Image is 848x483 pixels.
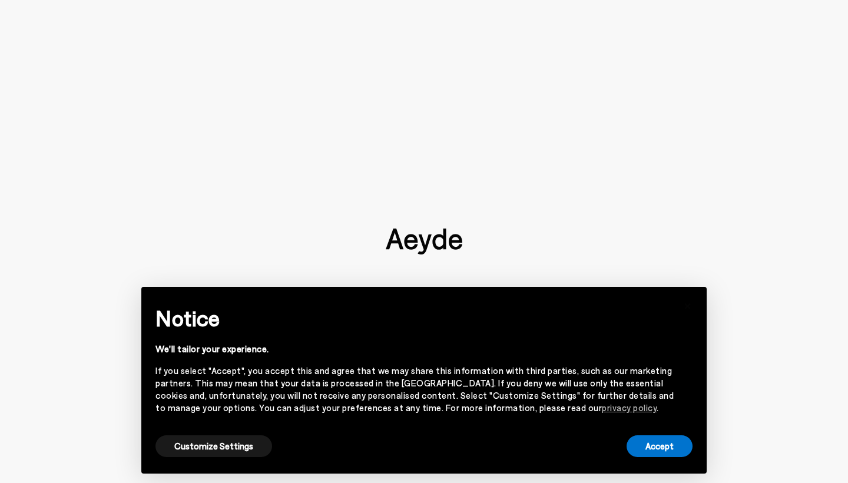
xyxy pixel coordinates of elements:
[627,435,693,457] button: Accept
[155,303,674,333] h2: Notice
[155,343,674,355] div: We'll tailor your experience.
[674,290,702,319] button: Close this notice
[155,365,674,414] div: If you select "Accept", you accept this and agree that we may share this information with third p...
[602,402,657,413] a: privacy policy
[684,296,692,313] span: ×
[386,229,462,254] img: footer-logo.svg
[155,435,272,457] button: Customize Settings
